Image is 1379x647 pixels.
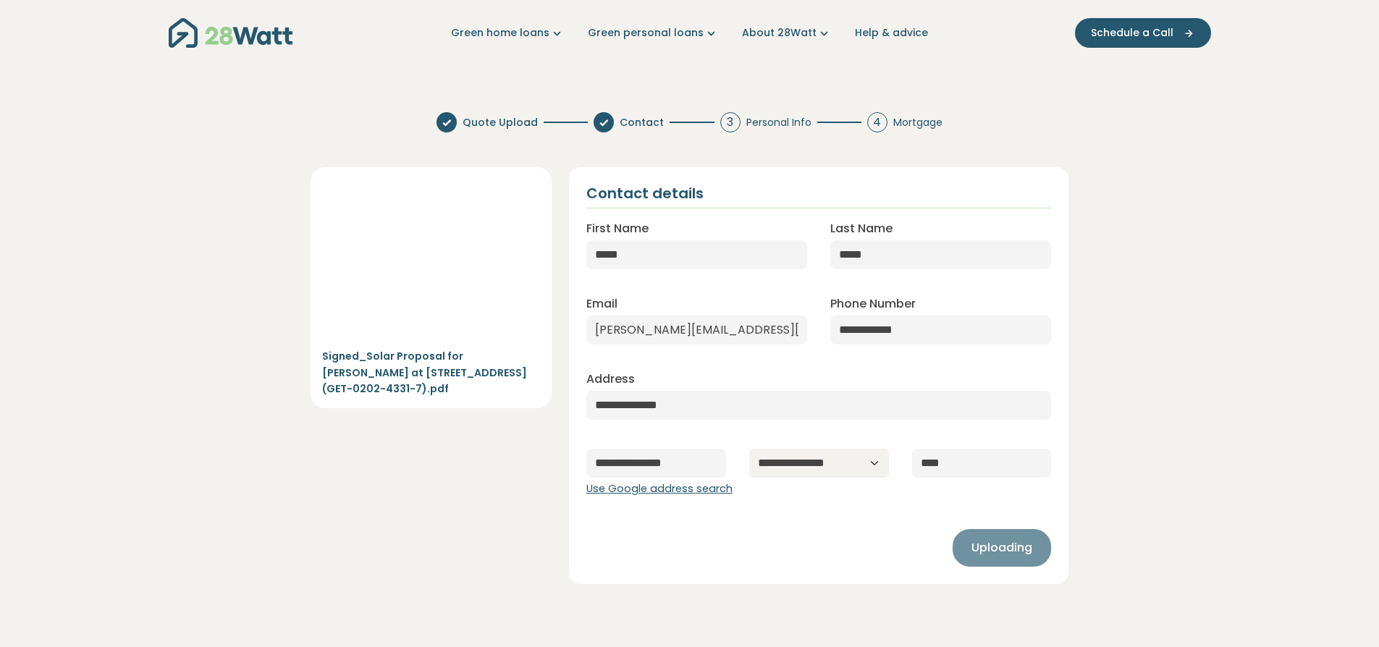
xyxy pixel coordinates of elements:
label: Email [586,295,617,313]
iframe: Uploaded Quote Preview [322,179,540,342]
label: Phone Number [830,295,916,313]
button: Use Google address search [586,481,733,497]
nav: Main navigation [169,14,1211,51]
label: Last Name [830,220,893,237]
span: Quote Upload [463,115,538,130]
a: Green home loans [451,25,565,41]
a: Green personal loans [588,25,719,41]
a: About 28Watt [742,25,832,41]
div: 4 [867,112,887,132]
h2: Contact details [586,185,704,202]
a: Help & advice [855,25,928,41]
button: Schedule a Call [1075,18,1211,48]
label: Address [586,371,635,388]
span: Personal Info [746,115,811,130]
label: First Name [586,220,649,237]
p: Signed_Solar Proposal for [PERSON_NAME] at [STREET_ADDRESS] (GET-0202-4331-7).pdf [322,348,540,397]
div: 3 [720,112,741,132]
img: 28Watt [169,18,292,48]
span: Contact [620,115,664,130]
input: Enter email [586,316,807,344]
span: Schedule a Call [1091,25,1173,41]
span: Mortgage [893,115,942,130]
